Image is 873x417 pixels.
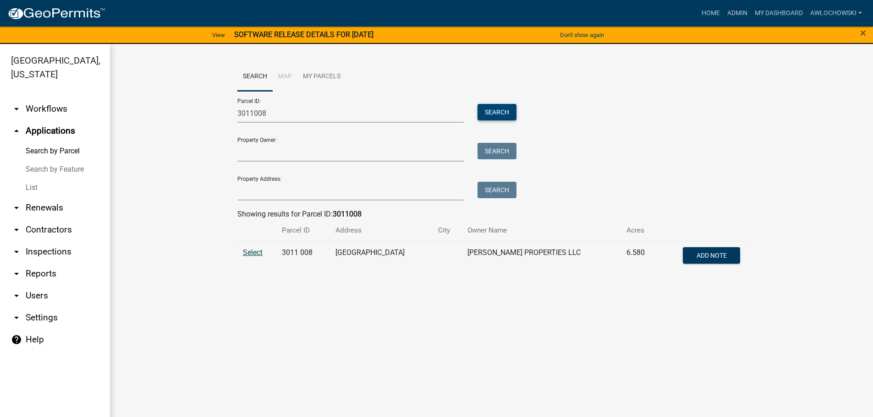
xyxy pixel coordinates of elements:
span: × [860,27,866,39]
i: arrow_drop_down [11,202,22,213]
th: Acres [621,220,659,241]
i: arrow_drop_down [11,290,22,301]
span: Add Note [697,251,727,259]
i: arrow_drop_down [11,312,22,323]
button: Don't show again [556,27,608,43]
button: Search [478,182,516,198]
th: City [433,220,462,241]
a: Admin [724,5,751,22]
td: 3011 008 [276,241,330,271]
a: View [209,27,229,43]
a: My Dashboard [751,5,807,22]
td: 6.580 [621,241,659,271]
button: Add Note [683,247,740,264]
a: awlochowski [807,5,866,22]
th: Parcel ID [276,220,330,241]
strong: 3011008 [333,210,362,218]
i: arrow_drop_down [11,224,22,235]
i: arrow_drop_down [11,246,22,257]
button: Search [478,104,516,120]
a: My Parcels [297,62,346,92]
th: Address [330,220,433,241]
a: Home [698,5,724,22]
button: Search [478,143,516,159]
i: arrow_drop_down [11,103,22,114]
div: Showing results for Parcel ID: [237,209,746,220]
a: Select [243,248,263,257]
i: help [11,334,22,345]
a: Search [237,62,273,92]
th: Owner Name [462,220,621,241]
i: arrow_drop_up [11,125,22,136]
td: [PERSON_NAME] PROPERTIES LLC [462,241,621,271]
td: [GEOGRAPHIC_DATA] [330,241,433,271]
i: arrow_drop_down [11,268,22,279]
button: Close [860,27,866,38]
strong: SOFTWARE RELEASE DETAILS FOR [DATE] [234,30,373,39]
